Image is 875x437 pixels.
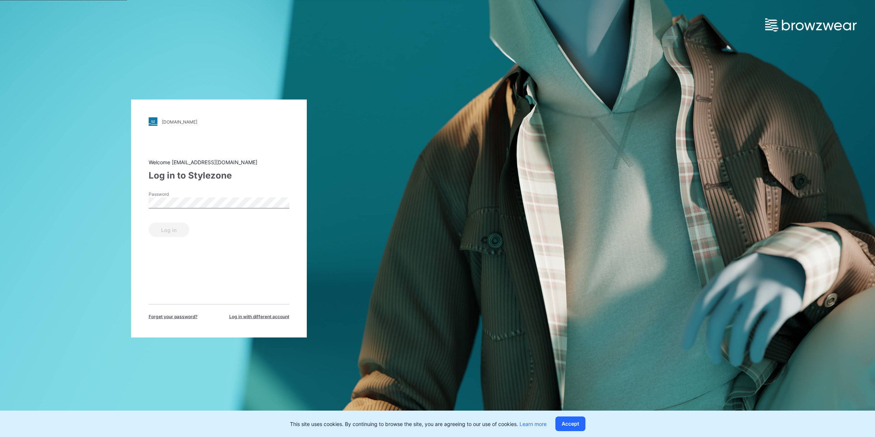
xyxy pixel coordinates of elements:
[555,416,585,431] button: Accept
[149,117,289,126] a: [DOMAIN_NAME]
[290,420,547,428] p: This site uses cookies. By continuing to browse the site, you are agreeing to our use of cookies.
[520,421,547,427] a: Learn more
[149,169,289,182] div: Log in to Stylezone
[162,119,197,124] div: [DOMAIN_NAME]
[149,313,198,320] span: Forget your password?
[149,191,200,198] label: Password
[765,18,857,32] img: browzwear-logo.e42bd6dac1945053ebaf764b6aa21510.svg
[229,313,289,320] span: Log in with different account
[149,117,157,126] img: stylezone-logo.562084cfcfab977791bfbf7441f1a819.svg
[149,158,289,166] div: Welcome [EMAIL_ADDRESS][DOMAIN_NAME]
